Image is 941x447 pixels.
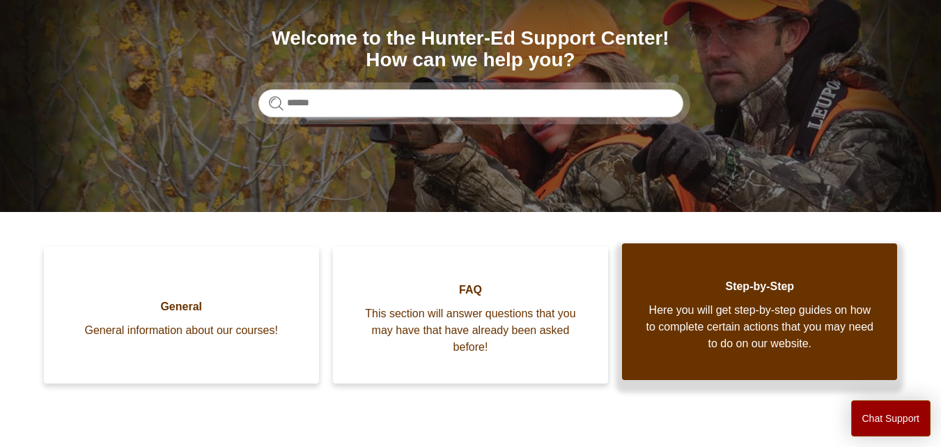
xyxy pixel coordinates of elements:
[258,28,683,71] h1: Welcome to the Hunter-Ed Support Center! How can we help you?
[622,243,897,380] a: Step-by-Step Here you will get step-by-step guides on how to complete certain actions that you ma...
[44,247,319,384] a: General General information about our courses!
[643,278,876,295] span: Step-by-Step
[258,89,683,117] input: Search
[333,247,608,384] a: FAQ This section will answer questions that you may have that have already been asked before!
[65,322,298,339] span: General information about our courses!
[354,282,587,298] span: FAQ
[65,298,298,315] span: General
[354,305,587,356] span: This section will answer questions that you may have that have already been asked before!
[851,400,931,437] button: Chat Support
[643,302,876,352] span: Here you will get step-by-step guides on how to complete certain actions that you may need to do ...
